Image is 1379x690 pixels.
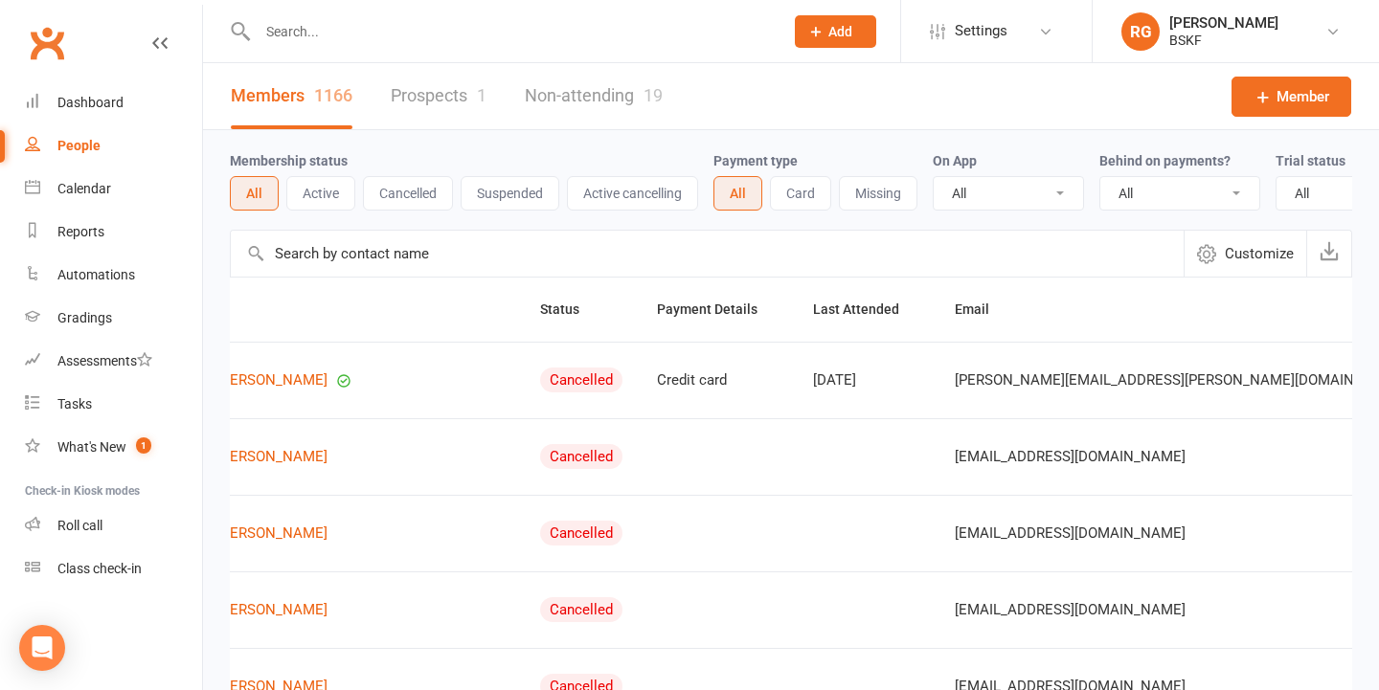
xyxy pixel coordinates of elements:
a: [PERSON_NAME] [217,525,328,542]
div: Tasks [57,396,92,412]
div: Credit card [657,372,779,389]
button: Email [955,298,1010,321]
span: Add [828,24,852,39]
a: [PERSON_NAME] [217,602,328,618]
a: Dashboard [25,81,202,124]
button: All [230,176,279,211]
a: Members1166 [231,63,352,129]
button: Active cancelling [567,176,698,211]
div: Cancelled [540,521,622,545]
a: Calendar [25,167,202,211]
button: All [713,176,762,211]
a: [PERSON_NAME] [217,449,328,465]
button: Status [540,298,600,321]
div: 1 [477,85,486,105]
button: Suspended [461,176,559,211]
span: Member [1277,85,1329,108]
div: 19 [644,85,663,105]
div: Roll call [57,518,102,533]
span: [EMAIL_ADDRESS][DOMAIN_NAME] [955,515,1186,551]
a: Roll call [25,504,202,547]
a: Member [1232,77,1351,117]
span: Email [955,301,1010,317]
button: Cancelled [363,176,453,211]
a: Automations [25,254,202,297]
div: Class check-in [57,561,142,576]
label: Behind on payments? [1099,153,1231,168]
a: Tasks [25,383,202,426]
span: Payment Details [657,301,779,317]
span: Status [540,301,600,317]
div: Open Intercom Messenger [19,625,65,671]
button: Payment Details [657,298,779,321]
a: Reports [25,211,202,254]
label: On App [933,153,977,168]
span: Last Attended [813,301,920,317]
a: Assessments [25,340,202,383]
span: Customize [1225,242,1294,265]
a: Gradings [25,297,202,340]
div: BSKF [1169,32,1278,49]
div: Automations [57,267,135,282]
div: Assessments [57,353,152,368]
button: Missing [839,176,917,211]
div: What's New [57,439,126,455]
input: Search by contact name [231,231,1184,277]
a: Non-attending19 [525,63,663,129]
a: Prospects1 [391,63,486,129]
span: [EMAIL_ADDRESS][DOMAIN_NAME] [955,591,1186,628]
button: Last Attended [813,298,920,321]
span: Settings [955,10,1007,53]
a: People [25,124,202,167]
a: Clubworx [23,19,71,67]
button: Active [286,176,355,211]
input: Search... [252,18,770,45]
div: Cancelled [540,367,622,392]
div: People [57,138,101,153]
label: Membership status [230,153,348,168]
div: 1166 [314,85,352,105]
div: Cancelled [540,444,622,469]
a: What's New1 [25,426,202,469]
span: 1 [136,437,151,454]
div: Cancelled [540,597,622,622]
button: Card [770,176,831,211]
span: [EMAIL_ADDRESS][DOMAIN_NAME] [955,438,1186,475]
div: Calendar [57,181,111,196]
div: Reports [57,224,104,239]
a: [PERSON_NAME] [217,372,328,389]
div: [PERSON_NAME] [1169,14,1278,32]
label: Payment type [713,153,798,168]
div: Gradings [57,310,112,325]
label: Trial status [1276,153,1345,168]
div: RG [1121,12,1160,51]
div: [DATE] [813,372,920,389]
button: Customize [1184,231,1306,277]
button: Add [795,15,876,48]
a: Class kiosk mode [25,547,202,590]
div: Dashboard [57,95,124,110]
